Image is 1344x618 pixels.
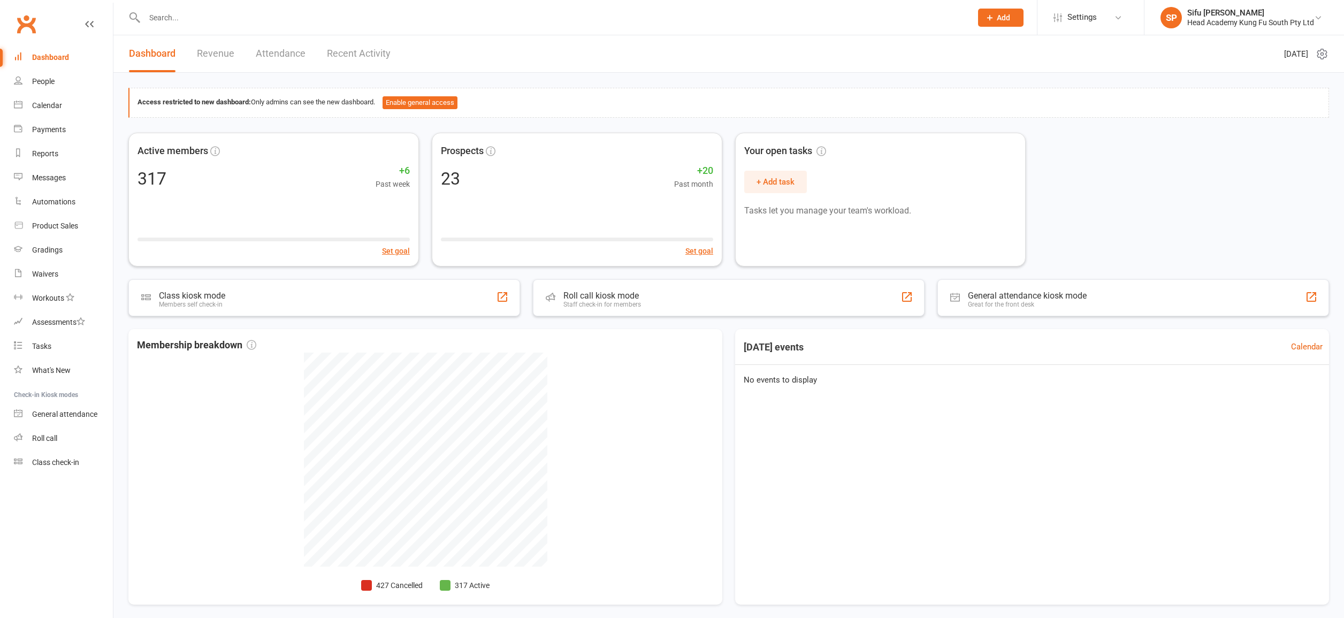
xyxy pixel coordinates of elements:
div: General attendance [32,410,97,418]
div: Workouts [32,294,64,302]
div: SP [1160,7,1182,28]
div: People [32,77,55,86]
li: 317 Active [440,579,490,591]
div: Payments [32,125,66,134]
span: +20 [674,163,713,179]
div: Assessments [32,318,85,326]
div: Reports [32,149,58,158]
a: Assessments [14,310,113,334]
a: What's New [14,358,113,383]
div: Automations [32,197,75,206]
button: Set goal [685,245,713,257]
span: Membership breakdown [137,338,256,353]
a: Gradings [14,238,113,262]
span: Your open tasks [744,143,826,159]
span: Past week [376,178,410,190]
div: Calendar [32,101,62,110]
a: Dashboard [14,45,113,70]
a: Revenue [197,35,234,72]
a: Reports [14,142,113,166]
span: Active members [138,143,208,159]
input: Search... [141,10,964,25]
a: Payments [14,118,113,142]
div: 23 [441,170,460,187]
div: Product Sales [32,222,78,230]
a: Dashboard [129,35,175,72]
div: Head Academy Kung Fu South Pty Ltd [1187,18,1314,27]
span: Past month [674,178,713,190]
p: Tasks let you manage your team's workload. [744,204,1017,218]
a: Waivers [14,262,113,286]
a: Tasks [14,334,113,358]
div: General attendance kiosk mode [968,291,1087,301]
a: Roll call [14,426,113,451]
span: [DATE] [1284,48,1308,60]
span: Settings [1067,5,1097,29]
div: Class kiosk mode [159,291,225,301]
div: Messages [32,173,66,182]
div: Only admins can see the new dashboard. [138,96,1320,109]
button: + Add task [744,171,807,193]
a: Calendar [1291,340,1323,353]
div: Sifu [PERSON_NAME] [1187,8,1314,18]
div: Members self check-in [159,301,225,308]
a: Class kiosk mode [14,451,113,475]
button: Enable general access [383,96,457,109]
div: Tasks [32,342,51,350]
a: Calendar [14,94,113,118]
a: Clubworx [13,11,40,37]
div: No events to display [731,365,1333,395]
div: Staff check-in for members [563,301,641,308]
div: Great for the front desk [968,301,1087,308]
div: What's New [32,366,71,375]
div: 317 [138,170,166,187]
a: Product Sales [14,214,113,238]
span: Add [997,13,1010,22]
button: Add [978,9,1024,27]
a: People [14,70,113,94]
div: Waivers [32,270,58,278]
a: Workouts [14,286,113,310]
li: 427 Cancelled [361,579,423,591]
strong: Access restricted to new dashboard: [138,98,251,106]
a: General attendance kiosk mode [14,402,113,426]
div: Dashboard [32,53,69,62]
span: Prospects [441,143,484,159]
button: Set goal [382,245,410,257]
div: Roll call kiosk mode [563,291,641,301]
a: Messages [14,166,113,190]
div: Gradings [32,246,63,254]
a: Recent Activity [327,35,391,72]
a: Attendance [256,35,306,72]
a: Automations [14,190,113,214]
div: Roll call [32,434,57,442]
span: +6 [376,163,410,179]
h3: [DATE] events [735,338,812,357]
div: Class check-in [32,458,79,467]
